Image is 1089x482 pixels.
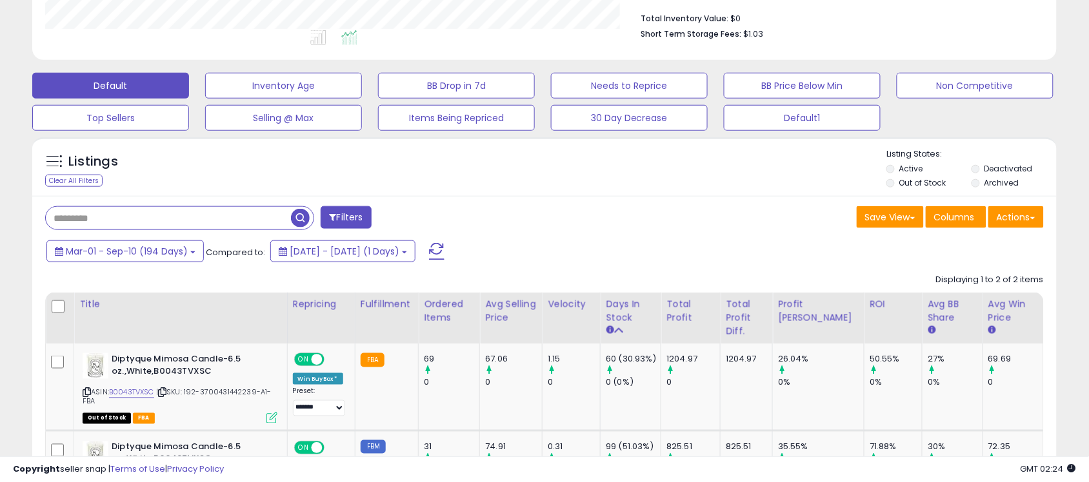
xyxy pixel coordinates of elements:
[424,353,479,365] div: 69
[485,353,542,365] div: 67.06
[295,443,312,454] span: ON
[988,325,996,336] small: Avg Win Price.
[293,387,345,416] div: Preset:
[928,353,983,365] div: 27%
[870,353,922,365] div: 50.55%
[928,325,935,336] small: Avg BB Share.
[988,376,1043,388] div: 0
[928,441,983,453] div: 30%
[857,206,924,228] button: Save View
[666,376,720,388] div: 0
[899,177,946,188] label: Out of Stock
[32,105,189,131] button: Top Sellers
[485,376,542,388] div: 0
[606,325,614,336] small: Days In Stock.
[112,353,268,380] b: Diptyque Mimosa Candle-6.5 oz.,White,B0043TVXSC
[13,463,224,476] div: seller snap | |
[112,441,268,468] b: Diptyque Mimosa Candle-6.5 oz.,White,B0043TVXSC
[726,298,767,338] div: Total Profit Diff.
[424,441,479,453] div: 31
[726,441,763,453] div: 825.51
[641,28,742,39] b: Short Term Storage Fees:
[934,211,975,224] span: Columns
[110,463,165,475] a: Terms of Use
[899,163,923,174] label: Active
[666,298,715,325] div: Total Profit
[778,298,859,325] div: Profit [PERSON_NAME]
[870,376,922,388] div: 0%
[361,353,385,367] small: FBA
[726,353,763,365] div: 1204.97
[928,298,977,325] div: Avg BB Share
[606,298,655,325] div: Days In Stock
[66,245,188,258] span: Mar-01 - Sep-10 (194 Days)
[988,206,1044,228] button: Actions
[641,13,729,24] b: Total Inventory Value:
[361,298,413,311] div: Fulfillment
[641,10,1035,25] li: $0
[378,73,535,99] button: BB Drop in 7d
[206,246,265,258] span: Compared to:
[548,441,600,453] div: 0.31
[83,353,108,379] img: 51rIU1t209L._SL40_.jpg
[83,413,131,424] span: All listings that are currently out of stock and unavailable for purchase on Amazon
[293,373,343,385] div: Win BuyBox *
[778,353,864,365] div: 26.04%
[928,376,983,388] div: 0%
[378,105,535,131] button: Items Being Repriced
[133,413,155,424] span: FBA
[606,376,661,388] div: 0 (0%)
[83,441,108,467] img: 51rIU1t209L._SL40_.jpg
[548,376,600,388] div: 0
[778,441,864,453] div: 35.55%
[744,28,764,40] span: $1.03
[32,73,189,99] button: Default
[936,274,1044,286] div: Displaying 1 to 2 of 2 items
[79,298,282,311] div: Title
[870,298,917,311] div: ROI
[46,240,204,262] button: Mar-01 - Sep-10 (194 Days)
[13,463,60,475] strong: Copyright
[988,441,1043,453] div: 72.35
[666,441,720,453] div: 825.51
[83,353,277,422] div: ASIN:
[870,441,922,453] div: 71.88%
[424,376,479,388] div: 0
[83,387,272,407] span: | SKU: 192-3700431442239-A1-FBA
[167,463,224,475] a: Privacy Policy
[606,353,661,365] div: 60 (30.93%)
[322,354,343,365] span: OFF
[897,73,1054,99] button: Non Competitive
[485,298,537,325] div: Avg Selling Price
[295,354,312,365] span: ON
[45,175,103,187] div: Clear All Filters
[485,441,542,453] div: 74.91
[606,441,661,453] div: 99 (51.03%)
[424,298,474,325] div: Ordered Items
[984,163,1033,174] label: Deactivated
[270,240,415,262] button: [DATE] - [DATE] (1 Days)
[551,105,708,131] button: 30 Day Decrease
[724,105,881,131] button: Default1
[293,298,350,311] div: Repricing
[988,353,1043,365] div: 69.69
[321,206,371,229] button: Filters
[109,387,154,398] a: B0043TVXSC
[548,298,595,311] div: Velocity
[724,73,881,99] button: BB Price Below Min
[984,177,1019,188] label: Archived
[1021,463,1076,475] span: 2025-09-10 02:24 GMT
[778,376,864,388] div: 0%
[988,298,1038,325] div: Avg Win Price
[290,245,399,258] span: [DATE] - [DATE] (1 Days)
[205,105,362,131] button: Selling @ Max
[886,148,1057,160] p: Listing States:
[361,440,386,454] small: FBM
[205,73,362,99] button: Inventory Age
[926,206,986,228] button: Columns
[666,353,720,365] div: 1204.97
[548,353,600,365] div: 1.15
[68,153,118,171] h5: Listings
[551,73,708,99] button: Needs to Reprice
